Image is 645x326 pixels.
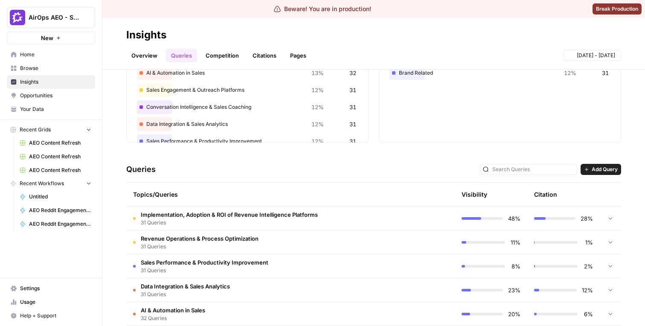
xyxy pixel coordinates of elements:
span: Recent Grids [20,126,51,134]
h3: Queries [126,163,156,175]
span: Sales Performance & Productivity Improvement [141,258,268,267]
span: 12% [311,103,324,111]
span: Recent Workflows [20,180,64,187]
span: 31 [602,69,609,77]
span: 48% [508,214,520,223]
span: 31 Queries [141,267,268,274]
button: [DATE] - [DATE] [563,50,621,61]
span: 32 Queries [141,314,205,322]
a: Browse [7,61,95,75]
span: 23% [508,286,520,294]
a: Citations [247,49,282,62]
span: Browse [20,64,91,72]
span: 12% [311,120,324,128]
a: Overview [126,49,163,62]
span: 12% [311,86,324,94]
a: Settings [7,282,95,295]
div: Sales Engagement & Outreach Platforms [137,83,358,97]
span: AEO Content Refresh [29,153,91,160]
span: Your Data [20,105,91,113]
a: Untitled [16,190,95,204]
span: Settings [20,285,91,292]
span: Opportunities [20,92,91,99]
span: AI & Automation in Sales [141,306,205,314]
span: AEO Content Refresh [29,166,91,174]
span: 31 Queries [141,219,318,227]
div: Insights [126,28,166,42]
span: 12% [564,69,576,77]
div: Data Integration & Sales Analytics [137,117,358,131]
span: 12% [582,286,593,294]
a: AEO Content Refresh [16,163,95,177]
span: Untitled [29,193,91,201]
a: AEO Content Refresh [16,150,95,163]
span: 32 [349,69,356,77]
div: Sales Performance & Productivity Improvement [137,134,358,148]
span: 8% [510,262,520,271]
span: Data Integration & Sales Analytics [141,282,230,291]
span: New [41,34,53,42]
div: Brand Related [389,66,610,80]
span: 1% [583,238,593,247]
button: Recent Grids [7,123,95,136]
div: Conversation Intelligence & Sales Coaching [137,100,358,114]
a: Usage [7,295,95,309]
button: Add Query [581,164,621,175]
span: AEO Reddit Engagement - Fork [29,220,91,228]
a: AEO Content Refresh [16,136,95,150]
span: AEO Content Refresh [29,139,91,147]
span: Add Query [592,166,618,173]
span: 31 Queries [141,243,259,250]
span: Usage [20,298,91,306]
div: Topics/Queries [133,183,375,206]
button: Help + Support [7,309,95,323]
div: AI & Automation in Sales [137,66,358,80]
button: Workspace: AirOps AEO - Single Brand (Gong) [7,7,95,28]
span: 13% [311,69,324,77]
span: Break Production [596,5,638,13]
a: AEO Reddit Engagement - Fork [16,204,95,217]
span: AirOps AEO - Single Brand (Gong) [29,13,80,22]
span: Help + Support [20,312,91,320]
div: Citation [534,183,557,206]
span: 31 [349,120,356,128]
input: Search Queries [492,165,574,174]
button: New [7,32,95,44]
div: Beware! You are in production! [274,5,371,13]
span: 28% [581,214,593,223]
a: Opportunities [7,89,95,102]
span: 6% [583,310,593,318]
span: 20% [508,310,520,318]
span: 12% [311,137,324,146]
a: Your Data [7,102,95,116]
span: 11% [510,238,520,247]
a: Competition [200,49,244,62]
a: Insights [7,75,95,89]
img: AirOps AEO - Single Brand (Gong) Logo [10,10,25,25]
span: Insights [20,78,91,86]
span: Home [20,51,91,58]
a: Pages [285,49,311,62]
span: AEO Reddit Engagement - Fork [29,207,91,214]
span: 31 [349,86,356,94]
span: 2% [583,262,593,271]
span: Revenue Operations & Process Optimization [141,234,259,243]
div: Visibility [462,190,487,199]
button: Break Production [593,3,642,15]
a: Queries [166,49,197,62]
span: Implementation, Adoption & ROI of Revenue Intelligence Platforms [141,210,318,219]
span: 31 [349,103,356,111]
button: Recent Workflows [7,177,95,190]
a: Home [7,48,95,61]
a: AEO Reddit Engagement - Fork [16,217,95,231]
span: [DATE] - [DATE] [577,52,615,59]
span: 31 [349,137,356,146]
span: 31 Queries [141,291,230,298]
